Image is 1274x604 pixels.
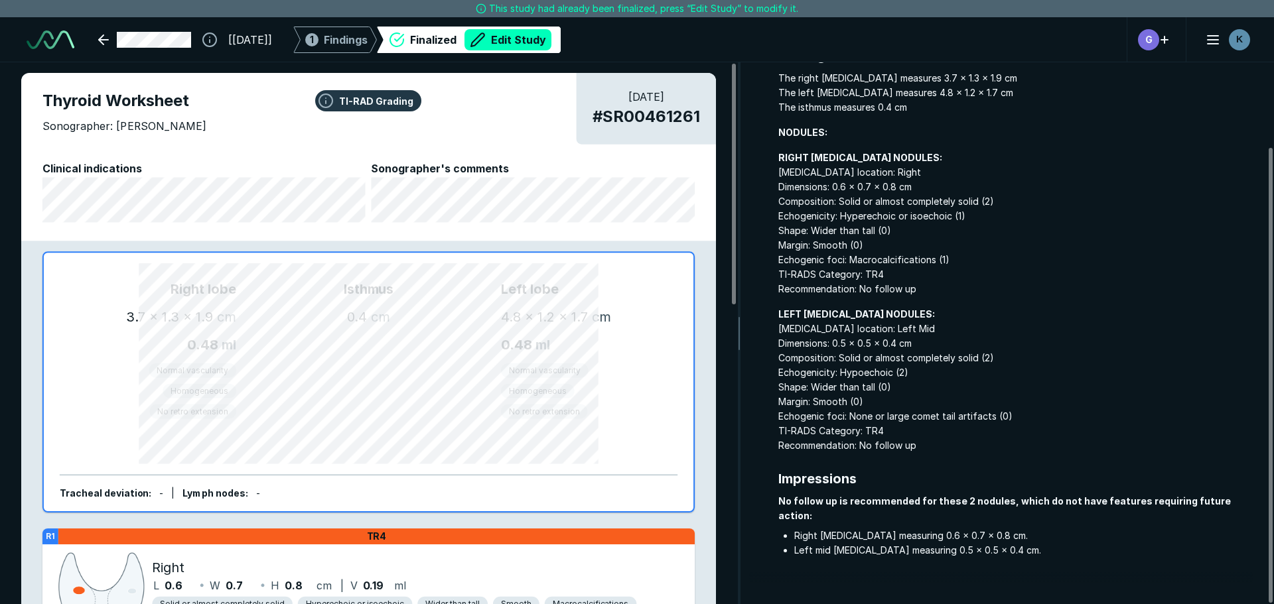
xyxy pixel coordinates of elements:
[1197,27,1253,53] button: avatar-name
[509,365,581,377] span: Normal vascularity
[778,495,1231,521] strong: No follow up is recommended for these 2 nodules, which do not have features requiring future action:
[347,309,367,325] span: 0.4
[157,405,228,417] span: No retro extension
[778,307,1253,453] span: [MEDICAL_DATA] location: Left Mid Dimensions: 0.5 x 0.5 x 0.4 cm Composition: Solid or almost com...
[210,577,220,593] span: W
[340,579,344,592] span: |
[165,577,182,593] span: 0.6
[410,29,551,50] div: Finalized
[464,29,551,50] button: Edit Study
[293,27,377,53] div: 1Findings
[324,32,368,48] span: Findings
[182,488,248,499] span: Lymph nodes :
[42,89,695,113] span: Thyroid Worksheet
[794,543,1253,558] li: Left mid [MEDICAL_DATA] measuring 0.5 x 0.5 x 0.4 cm.
[367,530,387,542] span: TR4
[363,577,384,593] span: 0.19
[371,309,390,325] span: cm
[42,118,206,134] span: Sonographer: [PERSON_NAME]
[593,89,701,105] span: [DATE]
[152,558,184,577] span: Right
[592,309,611,325] span: cm
[76,279,236,299] span: Right lobe
[271,577,279,593] span: H
[778,469,1253,489] span: Impressions
[778,308,935,320] strong: LEFT [MEDICAL_DATA] NODULES:
[501,337,532,353] span: 0.48
[794,528,1253,543] li: Right [MEDICAL_DATA] measuring 0.6 x 0.7 x 0.8 cm.
[350,577,358,593] span: V
[60,488,152,499] span: Tracheal deviation :
[778,152,942,163] strong: RIGHT [MEDICAL_DATA] NODULES:
[377,27,561,53] div: FinalizedEdit Study
[535,337,550,353] span: ml
[509,405,580,417] span: No retro extension
[21,25,80,54] a: See-Mode Logo
[778,151,1253,296] span: [MEDICAL_DATA] location: Right Dimensions: 0.6 x 0.7 x 0.8 cm Composition: Solid or almost comple...
[42,160,366,176] span: Clinical indications
[27,30,74,49] img: See-Mode Logo
[228,32,272,48] span: [[DATE]]
[256,488,260,499] span: -
[1138,29,1159,50] div: avatar-name
[187,337,218,353] span: 0.48
[222,337,236,353] span: ml
[394,577,406,593] span: ml
[509,385,567,396] span: Homogeneous
[371,160,695,176] span: Sonographer's comments
[217,309,236,325] span: cm
[46,531,55,541] strong: R1
[489,1,798,16] span: This study had already been finalized, press “Edit Study” to modify it.
[1145,32,1153,46] span: G
[157,365,228,377] span: Normal vascularity
[593,105,701,129] span: # SR00461261
[236,279,501,299] span: Isthmus
[501,279,662,299] span: Left lobe
[226,577,243,593] span: 0.7
[1229,29,1250,50] div: avatar-name
[126,309,214,325] span: 3.7 x 1.3 x 1.9
[285,577,303,593] span: 0.8
[153,577,159,593] span: L
[501,309,588,325] span: 4.8 x 1.2 x 1.7
[778,71,1253,115] span: The right [MEDICAL_DATA] measures 3.7 x 1.3 x 1.9 cm The left [MEDICAL_DATA] measures 4.8 x 1.2 x...
[317,577,332,593] span: cm
[315,90,421,111] button: TI-RAD Grading
[778,127,827,138] strong: NODULES:
[171,487,175,501] div: |
[171,385,228,396] span: Homogeneous
[1236,32,1243,46] span: K
[310,32,314,46] span: 1
[159,487,163,501] div: -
